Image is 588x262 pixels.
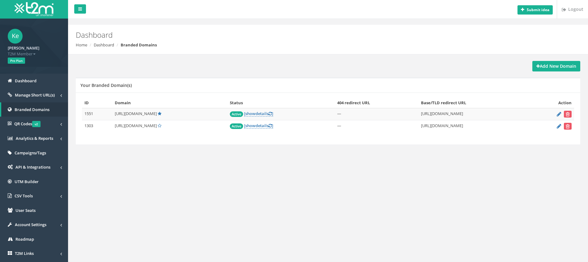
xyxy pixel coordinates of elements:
td: [URL][DOMAIN_NAME] [418,120,530,132]
span: API & Integrations [15,164,50,170]
span: UTM Builder [15,179,39,184]
th: Domain [112,97,227,108]
a: [showdetails] [244,123,273,129]
span: Branded Domains [15,107,49,112]
span: Ke [8,29,23,44]
span: Dashboard [15,78,36,84]
span: Roadmap [15,236,34,242]
strong: Add New Domain [536,63,576,69]
td: [URL][DOMAIN_NAME] [418,108,530,120]
span: Pro Plan [8,58,25,64]
span: QR Codes [14,121,41,127]
span: [URL][DOMAIN_NAME] [115,111,157,116]
a: Dashboard [94,42,114,48]
span: CSV Tools [15,193,33,199]
th: Action [530,97,574,108]
span: show [245,123,255,128]
th: Base/TLD redirect URL [418,97,530,108]
a: Default [158,111,161,116]
a: Set Default [158,123,161,128]
span: v2 [32,121,41,127]
span: Active [230,123,243,129]
img: T2M [15,2,54,16]
th: Status [227,97,335,108]
h5: Your Branded Domain(s) [80,83,132,88]
span: Active [230,111,243,117]
a: Home [76,42,87,48]
th: 404 redirect URL [335,97,418,108]
span: Campaigns/Tags [15,150,46,156]
td: 1303 [82,120,112,132]
td: — [335,120,418,132]
span: User Seats [15,208,36,213]
a: [showdetails] [244,111,273,117]
strong: Branded Domains [121,42,157,48]
a: [PERSON_NAME] T2M Member [8,44,60,57]
span: [URL][DOMAIN_NAME] [115,123,157,128]
span: T2M Links [15,251,34,256]
a: Add New Domain [532,61,580,71]
button: Submit idea [517,5,553,15]
h2: Dashboard [76,31,495,39]
span: show [245,111,255,116]
strong: [PERSON_NAME] [8,45,39,51]
span: Account Settings [15,222,46,227]
th: ID [82,97,112,108]
b: Submit idea [527,7,549,12]
td: 1551 [82,108,112,120]
span: T2M Member [8,51,60,57]
span: Manage Short URL(s) [15,92,55,98]
span: Analytics & Reports [16,135,53,141]
td: — [335,108,418,120]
